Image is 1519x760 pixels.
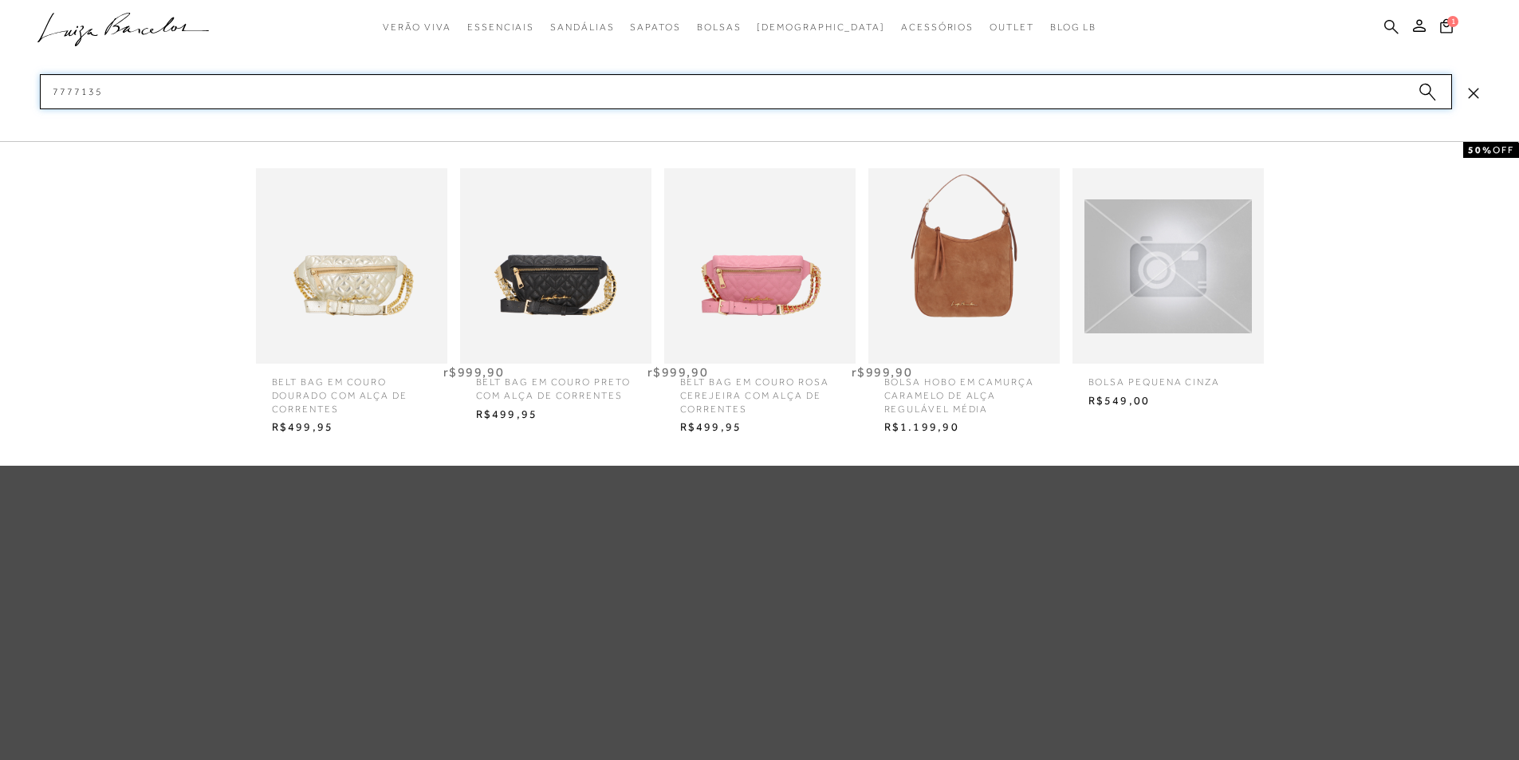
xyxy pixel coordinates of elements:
[1050,22,1096,33] span: BLOG LB
[467,22,534,33] span: Essenciais
[260,364,443,415] span: BELT BAG EM COURO DOURADO COM ALÇA DE CORRENTES
[550,22,614,33] span: Sandálias
[40,74,1452,109] input: Buscar.
[864,168,1064,439] a: BOLSA HOBO EM CAMURÇA CARAMELO DE ALÇA REGULÁVEL MÉDIA BOLSA HOBO EM CAMURÇA CARAMELO DE ALÇA REG...
[697,22,742,33] span: Bolsas
[1076,364,1260,389] span: bolsa pequena cinza
[1050,13,1096,42] a: BLOG LB
[668,415,852,439] span: R$499,95
[1076,389,1260,413] span: R$549,00
[872,364,1056,415] span: BOLSA HOBO EM CAMURÇA CARAMELO DE ALÇA REGULÁVEL MÉDIA
[630,13,680,42] a: categoryNavScreenReaderText
[1468,144,1493,156] strong: 50%
[990,22,1034,33] span: Outlet
[660,168,860,439] a: BELT BAG EM COURO ROSA CEREJEIRA COM ALÇA DE CORRENTES 50%OFF BELT BAG EM COURO ROSA CEREJEIRA CO...
[464,364,647,403] span: BELT BAG EM COURO PRETO COM ALÇA DE CORRENTES
[1435,18,1458,39] button: 1
[630,22,680,33] span: Sapatos
[757,13,885,42] a: noSubCategoriesText
[901,13,974,42] a: categoryNavScreenReaderText
[464,403,647,427] span: R$499,95
[467,13,534,42] a: categoryNavScreenReaderText
[460,140,651,392] img: BELT BAG EM COURO PRETO COM ALÇA DE CORRENTES
[868,140,1060,392] img: BOLSA HOBO EM CAMURÇA CARAMELO DE ALÇA REGULÁVEL MÉDIA
[1072,199,1264,333] img: bolsa pequena cinza
[757,22,885,33] span: [DEMOGRAPHIC_DATA]
[872,415,1056,439] span: R$1.199,90
[260,415,443,439] span: R$499,95
[1447,16,1458,27] span: 1
[901,22,974,33] span: Acessórios
[1493,144,1514,156] span: OFF
[1068,168,1268,412] a: bolsa pequena cinza bolsa pequena cinza R$549,00
[252,168,451,439] a: BELT BAG EM COURO DOURADO COM ALÇA DE CORRENTES 50%OFF BELT BAG EM COURO DOURADO COM ALÇA DE CORR...
[383,13,451,42] a: categoryNavScreenReaderText
[668,364,852,415] span: BELT BAG EM COURO ROSA CEREJEIRA COM ALÇA DE CORRENTES
[697,13,742,42] a: categoryNavScreenReaderText
[664,140,856,392] img: BELT BAG EM COURO ROSA CEREJEIRA COM ALÇA DE CORRENTES
[456,168,655,426] a: BELT BAG EM COURO PRETO COM ALÇA DE CORRENTES 50%OFF BELT BAG EM COURO PRETO COM ALÇA DE CORRENTE...
[256,140,447,392] img: BELT BAG EM COURO DOURADO COM ALÇA DE CORRENTES
[990,13,1034,42] a: categoryNavScreenReaderText
[550,13,614,42] a: categoryNavScreenReaderText
[383,22,451,33] span: Verão Viva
